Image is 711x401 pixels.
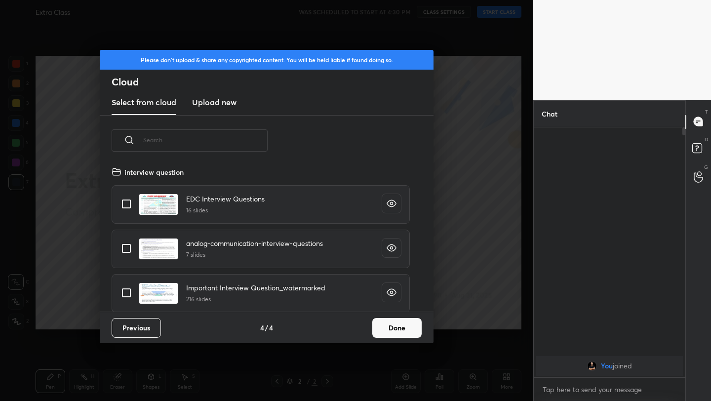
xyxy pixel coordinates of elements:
[139,194,178,215] img: 1705242713DFH7RZ.pdf
[534,354,685,378] div: grid
[143,119,268,161] input: Search
[269,322,273,333] h4: 4
[587,361,597,371] img: ae2dc78aa7324196b3024b1bd2b41d2d.jpg
[705,136,708,143] p: D
[186,250,323,259] h5: 7 slides
[186,194,265,204] h4: EDC Interview Questions
[100,50,434,70] div: Please don't upload & share any copyrighted content. You will be held liable if found doing so.
[705,108,708,116] p: T
[112,76,434,88] h2: Cloud
[186,206,265,215] h5: 16 slides
[534,101,565,127] p: Chat
[186,282,325,293] h4: Important Interview Question_watermarked
[601,362,613,370] span: You
[192,96,237,108] h3: Upload new
[139,282,178,304] img: 1705242752PTJLP1.pdf
[186,295,325,304] h5: 216 slides
[265,322,268,333] h4: /
[139,238,178,260] img: 1705242738DCSHQD.pdf
[372,318,422,338] button: Done
[186,238,323,248] h4: analog-communication-interview-questions
[260,322,264,333] h4: 4
[124,167,184,177] h4: interview question
[613,362,632,370] span: joined
[100,163,422,312] div: grid
[112,96,176,108] h3: Select from cloud
[704,163,708,171] p: G
[112,318,161,338] button: Previous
